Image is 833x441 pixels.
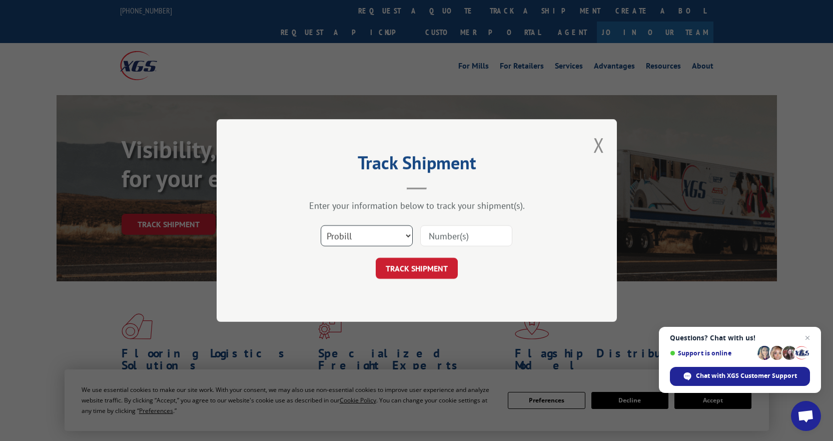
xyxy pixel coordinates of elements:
span: Chat with XGS Customer Support [670,367,810,386]
span: Questions? Chat with us! [670,334,810,342]
button: Close modal [593,132,604,158]
button: TRACK SHIPMENT [376,258,458,279]
span: Support is online [670,349,754,357]
a: Open chat [791,401,821,431]
span: Chat with XGS Customer Support [696,371,797,380]
div: Enter your information below to track your shipment(s). [267,200,567,211]
input: Number(s) [420,225,512,246]
h2: Track Shipment [267,156,567,175]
